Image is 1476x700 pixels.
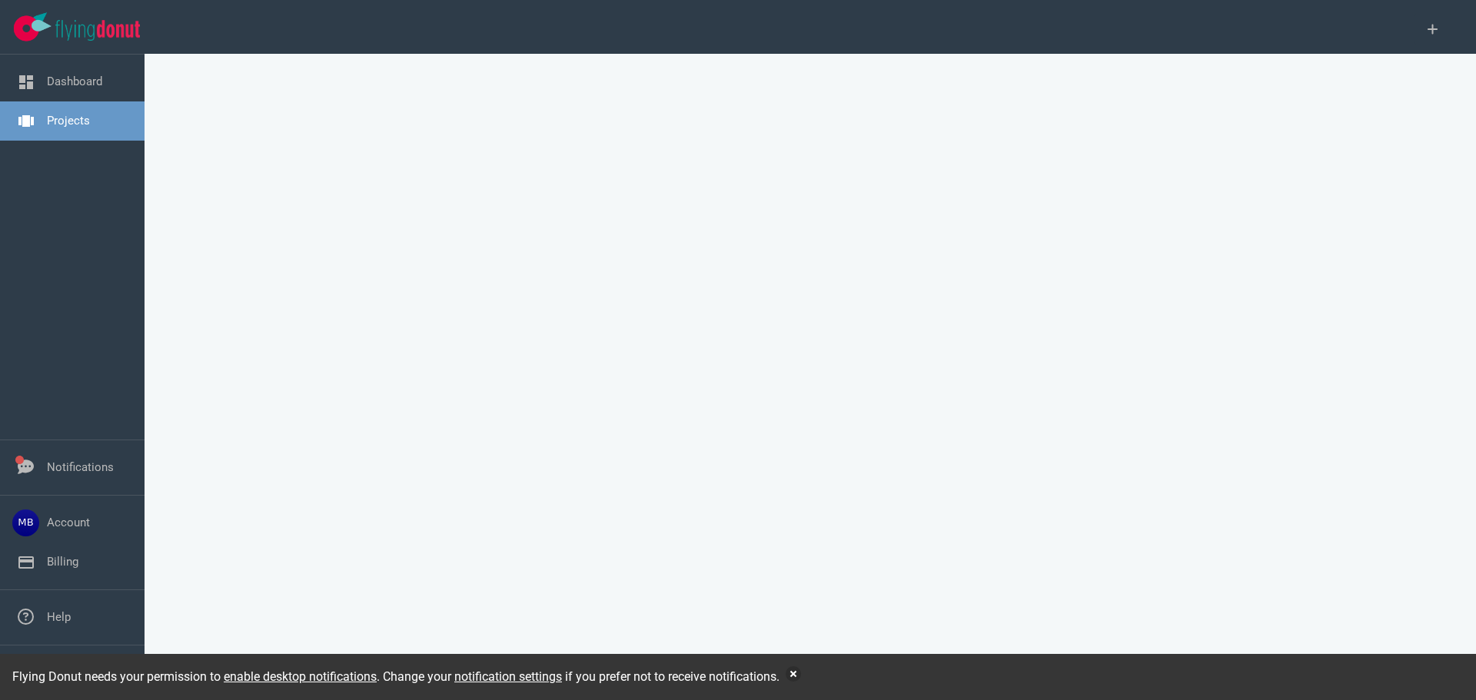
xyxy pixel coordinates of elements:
[12,669,377,684] span: Flying Donut needs your permission to
[55,20,140,41] img: Flying Donut text logo
[47,555,78,569] a: Billing
[47,516,90,529] a: Account
[47,75,102,88] a: Dashboard
[224,669,377,684] a: enable desktop notifications
[454,669,562,684] a: notification settings
[47,114,90,128] a: Projects
[377,669,780,684] span: . Change your if you prefer not to receive notifications.
[47,610,71,624] a: Help
[47,460,114,474] a: Notifications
